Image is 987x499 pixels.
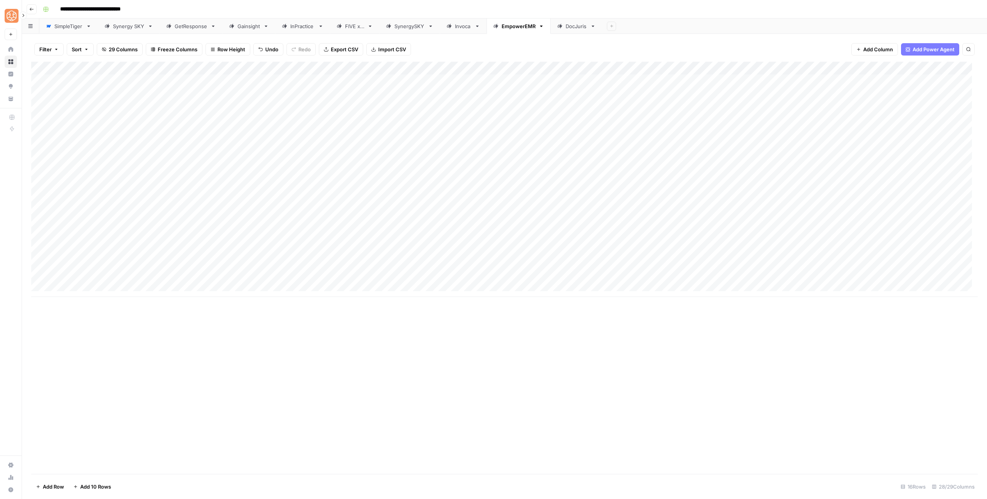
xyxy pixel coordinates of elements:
[5,459,17,471] a: Settings
[863,46,893,53] span: Add Column
[205,43,250,56] button: Row Height
[43,483,64,491] span: Add Row
[901,43,959,56] button: Add Power Agent
[265,46,278,53] span: Undo
[5,6,17,25] button: Workspace: SimpleTiger
[175,22,207,30] div: GetResponse
[455,22,472,30] div: Invoca
[345,22,364,30] div: FIVE x 5
[98,19,160,34] a: Synergy SKY
[5,9,19,23] img: SimpleTiger Logo
[113,22,145,30] div: Synergy SKY
[286,43,316,56] button: Redo
[237,22,260,30] div: Gainsight
[366,43,411,56] button: Import CSV
[5,43,17,56] a: Home
[5,93,17,105] a: Your Data
[253,43,283,56] button: Undo
[394,22,425,30] div: SynergySKY
[898,480,929,493] div: 16 Rows
[5,80,17,93] a: Opportunities
[378,46,406,53] span: Import CSV
[72,46,82,53] span: Sort
[5,68,17,80] a: Insights
[34,43,64,56] button: Filter
[379,19,440,34] a: SynergySKY
[851,43,898,56] button: Add Column
[5,471,17,484] a: Usage
[158,46,197,53] span: Freeze Columns
[502,22,536,30] div: EmpowerEMR
[319,43,363,56] button: Export CSV
[290,22,315,30] div: InPractice
[5,484,17,496] button: Help + Support
[487,19,551,34] a: EmpowerEMR
[217,46,245,53] span: Row Height
[5,56,17,68] a: Browse
[67,43,94,56] button: Sort
[31,480,69,493] button: Add Row
[330,19,379,34] a: FIVE x 5
[913,46,955,53] span: Add Power Agent
[109,46,138,53] span: 29 Columns
[80,483,111,491] span: Add 10 Rows
[69,480,116,493] button: Add 10 Rows
[298,46,311,53] span: Redo
[222,19,275,34] a: Gainsight
[39,19,98,34] a: SimpleTiger
[160,19,222,34] a: GetResponse
[146,43,202,56] button: Freeze Columns
[551,19,602,34] a: DocJuris
[54,22,83,30] div: SimpleTiger
[275,19,330,34] a: InPractice
[331,46,358,53] span: Export CSV
[97,43,143,56] button: 29 Columns
[929,480,978,493] div: 28/29 Columns
[440,19,487,34] a: Invoca
[39,46,52,53] span: Filter
[566,22,587,30] div: DocJuris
